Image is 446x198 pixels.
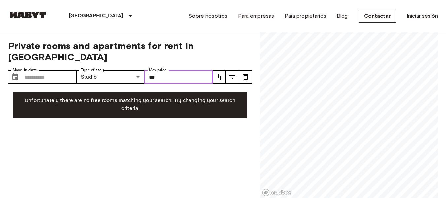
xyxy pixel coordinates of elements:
a: Para empresas [238,12,274,20]
button: Choose date [9,70,22,84]
img: Habyt [8,12,48,18]
a: Mapbox logo [262,189,291,196]
button: tune [213,70,226,84]
a: Sobre nosotros [189,12,227,20]
button: tune [226,70,239,84]
p: Unfortunately there are no free rooms matching your search. Try changing your search criteria [18,97,242,113]
a: Contactar [359,9,396,23]
a: Blog [337,12,348,20]
a: Para propietarios [285,12,326,20]
p: [GEOGRAPHIC_DATA] [69,12,124,20]
label: Move-in date [13,67,37,73]
button: tune [239,70,252,84]
a: Iniciar sesión [407,12,438,20]
label: Max price [149,67,167,73]
span: Private rooms and apartments for rent in [GEOGRAPHIC_DATA] [8,40,252,62]
div: Studio [76,70,145,84]
label: Type of stay [81,67,104,73]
